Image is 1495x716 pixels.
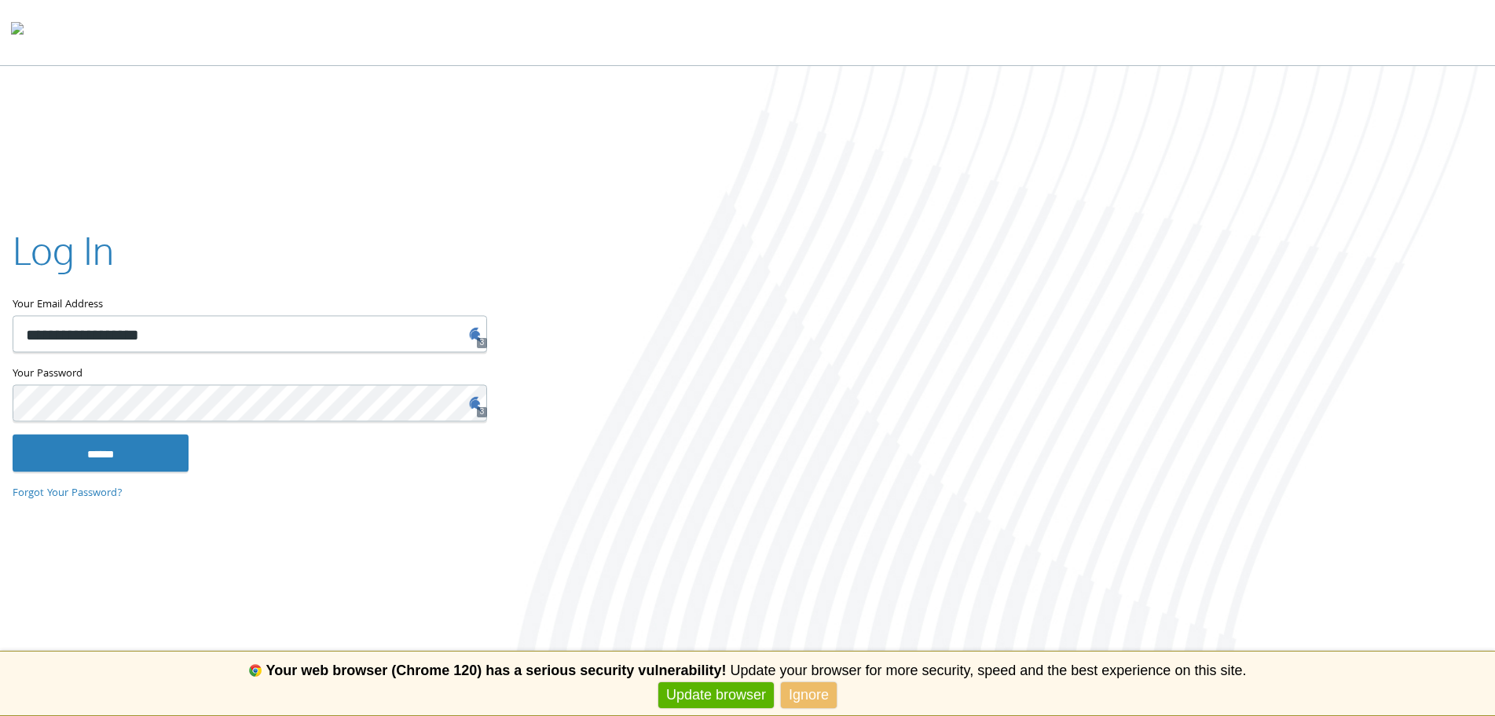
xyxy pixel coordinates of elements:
span: Update your browser for more security, speed and the best experience on this site. [730,663,1246,678]
a: Forgot Your Password? [13,485,123,502]
label: Your Password [13,365,486,384]
a: Ignore [781,682,837,708]
b: Your web browser (Chrome 120) has a serious security vulnerability! [266,663,727,678]
a: Update browser [658,682,774,708]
